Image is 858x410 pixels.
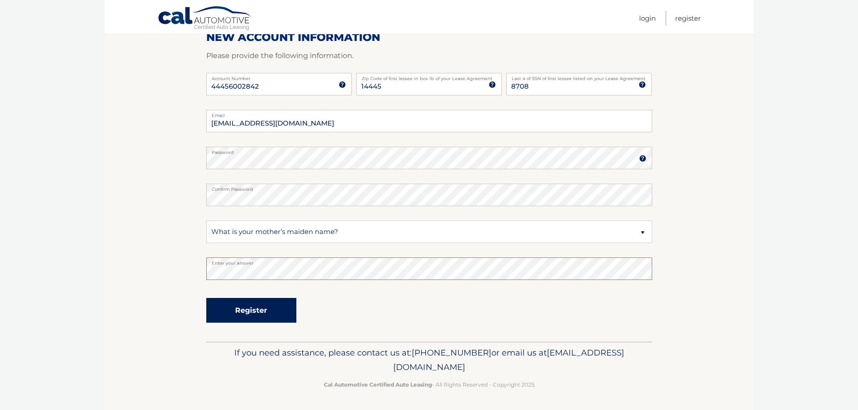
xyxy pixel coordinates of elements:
[412,347,491,358] span: [PHONE_NUMBER]
[206,110,652,132] input: Email
[206,257,652,265] label: Enter your answer
[639,155,646,162] img: tooltip.svg
[339,81,346,88] img: tooltip.svg
[393,347,624,372] span: [EMAIL_ADDRESS][DOMAIN_NAME]
[206,147,652,154] label: Password
[158,6,252,32] a: Cal Automotive
[324,381,432,388] strong: Cal Automotive Certified Auto Leasing
[206,298,296,323] button: Register
[489,81,496,88] img: tooltip.svg
[206,110,652,117] label: Email
[675,11,701,26] a: Register
[212,346,646,374] p: If you need assistance, please contact us at: or email us at
[506,73,652,95] input: SSN or EIN (last 4 digits only)
[356,73,502,80] label: Zip Code of first lessee in box 1b of your Lease Agreement
[639,81,646,88] img: tooltip.svg
[506,73,652,80] label: Last 4 of SSN of first lessee listed on your Lease Agreement
[206,73,352,80] label: Account Number
[212,380,646,389] p: - All Rights Reserved - Copyright 2025
[206,50,652,62] p: Please provide the following information.
[206,184,652,191] label: Confirm Password
[206,31,652,44] h2: New Account Information
[356,73,502,95] input: Zip Code
[206,73,352,95] input: Account Number
[639,11,656,26] a: Login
